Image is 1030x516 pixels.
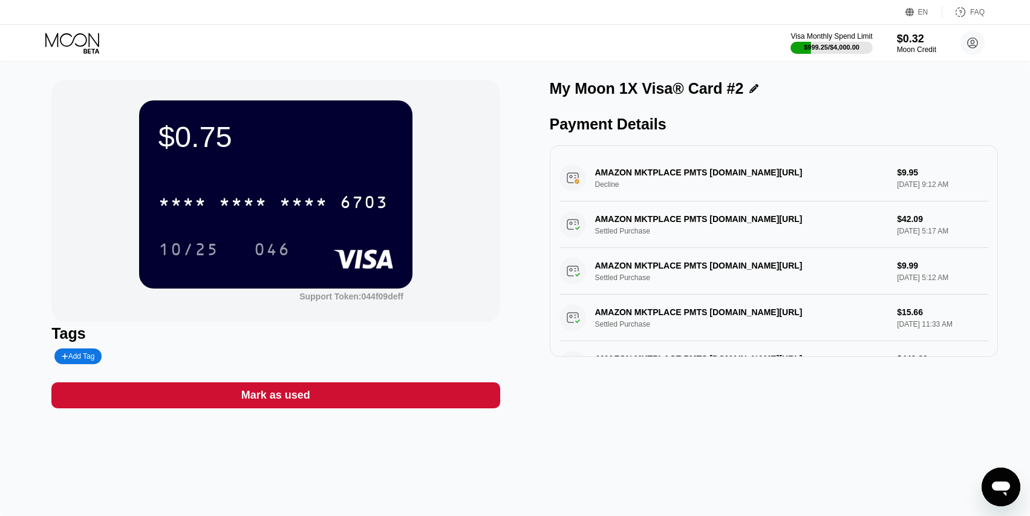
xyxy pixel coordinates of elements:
[550,116,998,133] div: Payment Details
[982,468,1020,506] iframe: Button to launch messaging window
[149,234,228,264] div: 10/25
[897,33,936,45] div: $0.32
[897,45,936,54] div: Moon Credit
[51,325,500,342] div: Tags
[254,241,290,261] div: 046
[804,44,859,51] div: $999.25 / $4,000.00
[970,8,985,16] div: FAQ
[942,6,985,18] div: FAQ
[54,348,102,364] div: Add Tag
[790,32,872,41] div: Visa Monthly Spend Limit
[918,8,928,16] div: EN
[790,32,872,54] div: Visa Monthly Spend Limit$999.25/$4,000.00
[245,234,299,264] div: 046
[897,33,936,54] div: $0.32Moon Credit
[158,241,219,261] div: 10/25
[51,382,500,408] div: Mark as used
[299,292,403,301] div: Support Token:044f09deff
[241,388,310,402] div: Mark as used
[158,120,393,154] div: $0.75
[299,292,403,301] div: Support Token: 044f09deff
[905,6,942,18] div: EN
[550,80,744,97] div: My Moon 1X Visa® Card #2
[62,352,94,361] div: Add Tag
[340,194,388,214] div: 6703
